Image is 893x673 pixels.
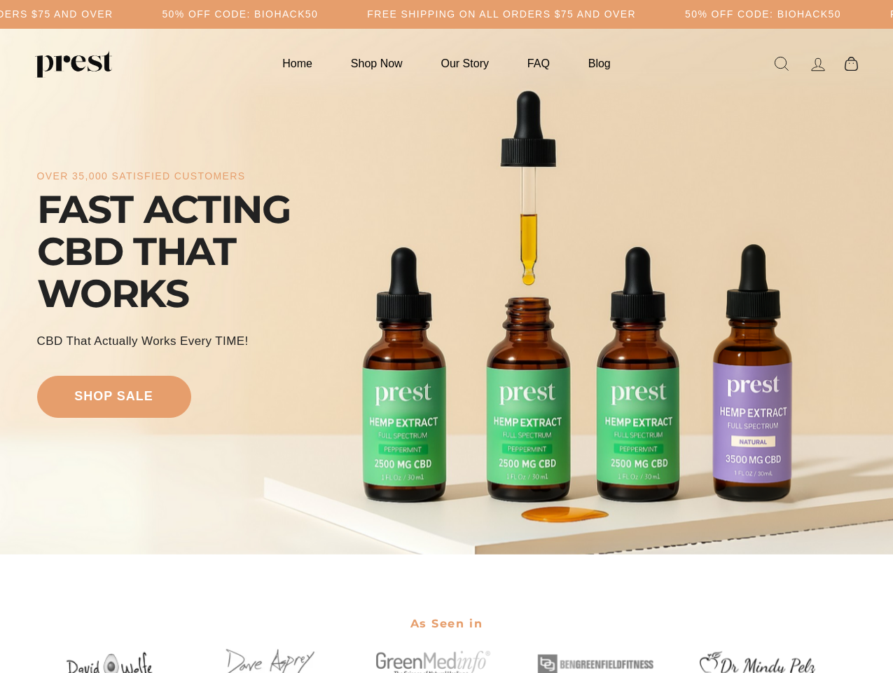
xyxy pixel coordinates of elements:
[37,376,191,418] a: shop sale
[37,189,352,315] div: FAST ACTING CBD THAT WORKS
[571,50,628,77] a: Blog
[424,50,506,77] a: Our Story
[37,170,246,182] div: over 35,000 satisfied customers
[333,50,420,77] a: Shop Now
[685,8,841,20] h5: 50% OFF CODE: BIOHACK50
[35,50,112,78] img: PREST ORGANICS
[162,8,318,20] h5: 50% OFF CODE: BIOHACK50
[510,50,567,77] a: FAQ
[37,608,857,639] h2: As Seen in
[265,50,330,77] a: Home
[367,8,636,20] h5: Free Shipping on all orders $75 and over
[265,50,628,77] ul: Primary
[37,332,249,350] div: CBD That Actually Works every TIME!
